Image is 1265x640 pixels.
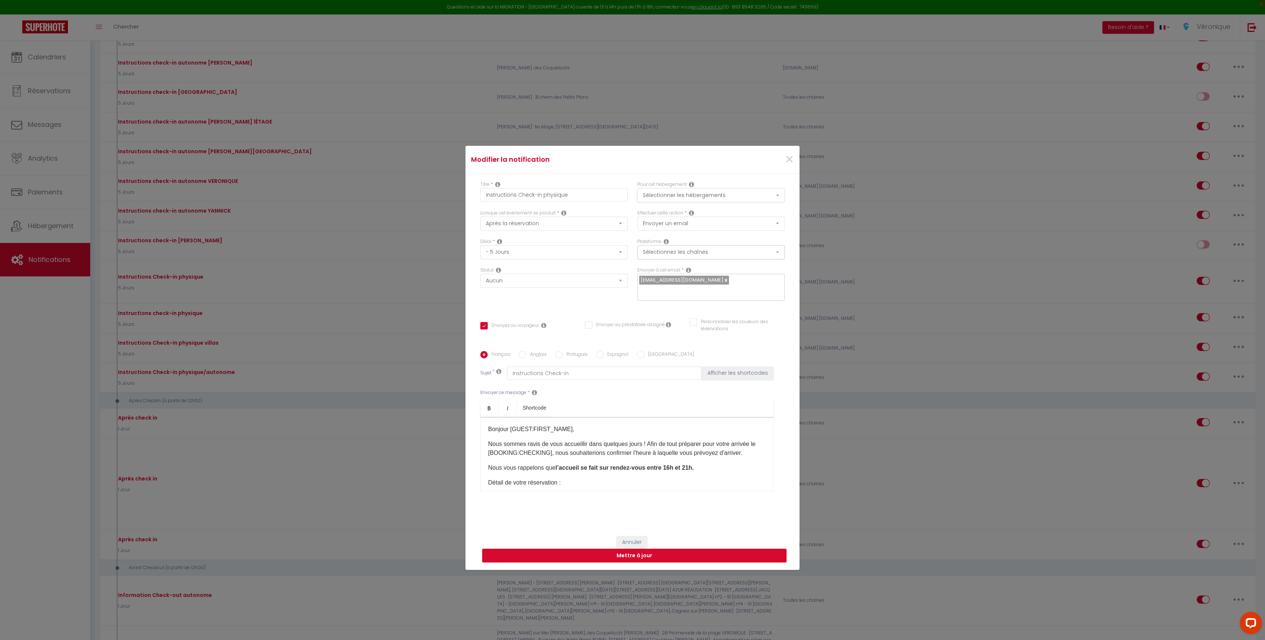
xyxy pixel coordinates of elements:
[488,351,510,359] label: Français
[480,181,490,188] label: Titre
[497,239,502,244] i: Action Time
[488,478,766,487] p: Détail de votre réservation :
[702,367,774,380] button: Afficher les shortcodes
[532,390,537,396] i: Message
[617,536,647,549] button: Annuler
[604,351,628,359] label: Espagnol
[488,440,766,457] p: Nous sommes ravis de vous accueillir dans quelques jours ! Afin de tout préparer pour votre arriv...
[785,152,794,168] button: Close
[496,368,501,374] i: Subject
[563,351,588,359] label: Portugais
[488,463,766,472] p: Nous vous rappelons que
[686,267,691,273] i: Recipient
[666,322,671,328] i: Envoyer au prestataire si il est assigné
[499,399,517,417] a: Italic
[637,181,687,188] label: Pour cet hébergement
[480,370,491,377] label: Sujet
[526,351,547,359] label: Anglais
[637,238,661,245] label: Plateforme
[637,210,683,217] label: Effectuer cette action
[785,148,794,171] span: ×
[1234,609,1265,640] iframe: LiveChat chat widget
[689,181,694,187] i: This Rental
[644,351,694,359] label: [GEOGRAPHIC_DATA]
[480,389,526,396] label: Envoyer ce message
[482,549,787,563] button: Mettre à jour
[480,267,494,274] label: Statut
[471,154,683,165] h4: Modifier la notification
[637,188,785,202] button: Sélectionner les hébergements
[495,181,500,187] i: Title
[517,399,552,417] a: Shortcode
[496,267,501,273] i: Booking status
[689,210,694,216] i: Action Type
[555,465,694,471] strong: l’accueil se fait sur rendez-vous entre 16h et 21h.
[480,399,499,417] a: Bold
[541,322,546,328] i: Envoyer au voyageur
[480,210,556,217] label: Lorsque cet événement se produit
[488,425,766,434] p: Bonjour [GUEST:FIRST_NAME]​​,
[637,245,785,259] button: Sélectionnez les chaînes
[641,276,723,283] span: [EMAIL_ADDRESS][DOMAIN_NAME]
[561,210,566,216] i: Event Occur
[480,238,491,245] label: Délai
[637,267,680,274] label: Envoyer à cet email
[664,239,669,244] i: Action Channel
